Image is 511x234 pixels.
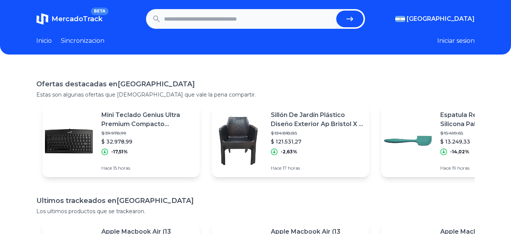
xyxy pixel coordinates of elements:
[36,13,48,25] img: MercadoTrack
[36,91,475,98] p: Estas son algunas ofertas que [DEMOGRAPHIC_DATA] que vale la pena compartir.
[51,15,103,23] span: MercadoTrack
[395,16,405,22] img: Argentina
[271,138,363,145] p: $ 121.531,27
[212,105,369,177] a: Featured imageSillón De Jardín Plástico Diseño Exterior Ap Bristol X 2 U.$ 124.818,85$ 121.531,27...
[437,36,475,45] button: Iniciar sesion
[407,14,475,23] span: [GEOGRAPHIC_DATA]
[450,149,469,155] p: -14,02%
[381,114,434,167] img: Featured image
[36,195,475,206] h1: Ultimos trackeados en [GEOGRAPHIC_DATA]
[111,149,128,155] p: -17,51%
[212,114,265,167] img: Featured image
[36,13,103,25] a: MercadoTrackBETA
[271,165,363,171] p: Hace 17 horas
[101,138,194,145] p: $ 32.978,99
[42,114,95,167] img: Featured image
[36,36,52,45] a: Inicio
[395,14,475,23] button: [GEOGRAPHIC_DATA]
[42,105,200,177] a: Featured imageMini Teclado Genius Ultra Premium Compacto [PERSON_NAME]$ 39.978,99$ 32.978,99-17,5...
[271,130,363,136] p: $ 124.818,85
[101,111,194,129] p: Mini Teclado Genius Ultra Premium Compacto [PERSON_NAME]
[281,149,297,155] p: -2,63%
[36,207,475,215] p: Los ultimos productos que se trackearon.
[101,130,194,136] p: $ 39.978,99
[36,79,475,89] h1: Ofertas destacadas en [GEOGRAPHIC_DATA]
[91,8,109,15] span: BETA
[61,36,104,45] a: Sincronizacion
[271,111,363,129] p: Sillón De Jardín Plástico Diseño Exterior Ap Bristol X 2 U.
[101,165,194,171] p: Hace 15 horas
